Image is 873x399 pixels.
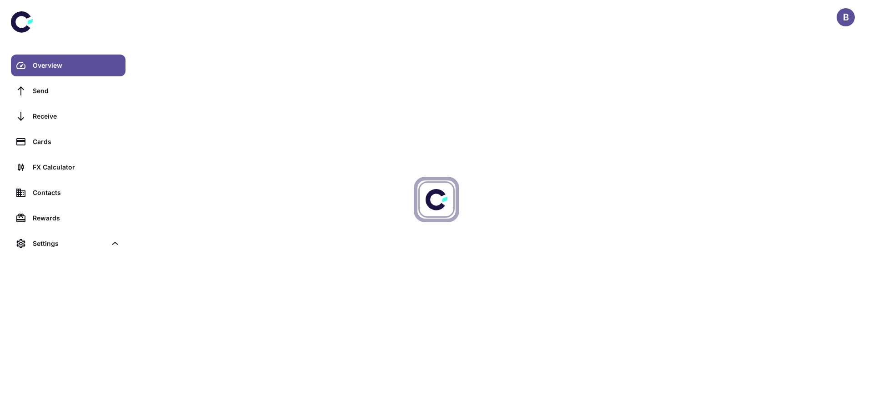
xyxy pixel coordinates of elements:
[33,60,120,70] div: Overview
[11,105,125,127] a: Receive
[33,239,106,249] div: Settings
[33,188,120,198] div: Contacts
[33,111,120,121] div: Receive
[11,182,125,204] a: Contacts
[11,131,125,153] a: Cards
[11,55,125,76] a: Overview
[11,156,125,178] a: FX Calculator
[33,213,120,223] div: Rewards
[837,8,855,26] button: B
[33,137,120,147] div: Cards
[11,80,125,102] a: Send
[11,207,125,229] a: Rewards
[33,86,120,96] div: Send
[33,162,120,172] div: FX Calculator
[11,233,125,254] div: Settings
